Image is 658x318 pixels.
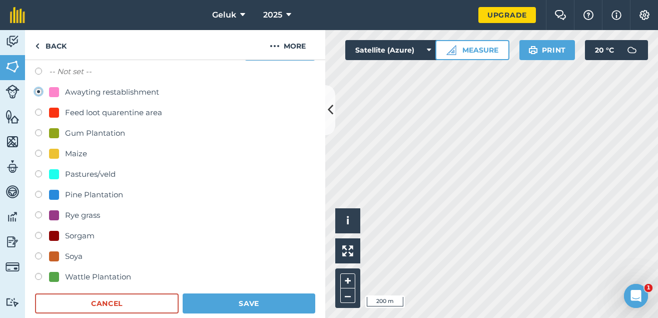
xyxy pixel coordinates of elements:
img: svg+xml;base64,PD94bWwgdmVyc2lvbj0iMS4wIiBlbmNvZGluZz0idXRmLTgiPz4KPCEtLSBHZW5lcmF0b3I6IEFkb2JlIE... [6,297,20,307]
img: svg+xml;base64,PD94bWwgdmVyc2lvbj0iMS4wIiBlbmNvZGluZz0idXRmLTgiPz4KPCEtLSBHZW5lcmF0b3I6IEFkb2JlIE... [6,209,20,224]
img: Four arrows, one pointing top left, one top right, one bottom right and the last bottom left [342,245,353,256]
img: svg+xml;base64,PD94bWwgdmVyc2lvbj0iMS4wIiBlbmNvZGluZz0idXRmLTgiPz4KPCEtLSBHZW5lcmF0b3I6IEFkb2JlIE... [6,184,20,199]
div: Sorgam [65,230,95,242]
img: svg+xml;base64,PHN2ZyB4bWxucz0iaHR0cDovL3d3dy53My5vcmcvMjAwMC9zdmciIHdpZHRoPSI1NiIgaGVpZ2h0PSI2MC... [6,134,20,149]
button: Measure [435,40,509,60]
img: svg+xml;base64,PD94bWwgdmVyc2lvbj0iMS4wIiBlbmNvZGluZz0idXRmLTgiPz4KPCEtLSBHZW5lcmF0b3I6IEFkb2JlIE... [6,260,20,274]
div: Pine Plantation [65,189,123,201]
img: A cog icon [638,10,650,20]
button: Cancel [35,293,179,313]
button: More [250,30,325,60]
span: 20 ° C [595,40,614,60]
img: svg+xml;base64,PHN2ZyB4bWxucz0iaHR0cDovL3d3dy53My5vcmcvMjAwMC9zdmciIHdpZHRoPSI1NiIgaGVpZ2h0PSI2MC... [6,59,20,74]
button: Satellite (Azure) [345,40,441,60]
img: A question mark icon [582,10,594,20]
img: svg+xml;base64,PHN2ZyB4bWxucz0iaHR0cDovL3d3dy53My5vcmcvMjAwMC9zdmciIHdpZHRoPSI1NiIgaGVpZ2h0PSI2MC... [6,109,20,124]
button: 20 °C [585,40,648,60]
img: svg+xml;base64,PD94bWwgdmVyc2lvbj0iMS4wIiBlbmNvZGluZz0idXRmLTgiPz4KPCEtLSBHZW5lcmF0b3I6IEFkb2JlIE... [6,85,20,99]
img: svg+xml;base64,PHN2ZyB4bWxucz0iaHR0cDovL3d3dy53My5vcmcvMjAwMC9zdmciIHdpZHRoPSIxOSIgaGVpZ2h0PSIyNC... [528,44,538,56]
div: Gum Plantation [65,127,125,139]
img: Two speech bubbles overlapping with the left bubble in the forefront [554,10,566,20]
img: fieldmargin Logo [10,7,25,23]
div: Wattle Plantation [65,271,131,283]
img: Ruler icon [446,45,456,55]
span: 1 [644,284,652,292]
img: svg+xml;base64,PHN2ZyB4bWxucz0iaHR0cDovL3d3dy53My5vcmcvMjAwMC9zdmciIHdpZHRoPSIxNyIgaGVpZ2h0PSIxNy... [611,9,621,21]
button: – [340,288,355,303]
span: Geluk [212,9,236,21]
a: Upgrade [478,7,536,23]
div: Soya [65,250,83,262]
img: svg+xml;base64,PHN2ZyB4bWxucz0iaHR0cDovL3d3dy53My5vcmcvMjAwMC9zdmciIHdpZHRoPSIyMCIgaGVpZ2h0PSIyNC... [270,40,280,52]
iframe: Intercom live chat [624,284,648,308]
button: + [340,273,355,288]
button: Print [519,40,575,60]
img: svg+xml;base64,PD94bWwgdmVyc2lvbj0iMS4wIiBlbmNvZGluZz0idXRmLTgiPz4KPCEtLSBHZW5lcmF0b3I6IEFkb2JlIE... [6,234,20,249]
div: Feed loot quarentine area [65,107,162,119]
img: svg+xml;base64,PD94bWwgdmVyc2lvbj0iMS4wIiBlbmNvZGluZz0idXRmLTgiPz4KPCEtLSBHZW5lcmF0b3I6IEFkb2JlIE... [6,159,20,174]
div: Rye grass [65,209,100,221]
div: Awayting restablishment [65,86,159,98]
span: 2025 [263,9,282,21]
button: i [335,208,360,233]
label: -- Not set -- [49,66,92,78]
div: Maize [65,148,87,160]
img: svg+xml;base64,PHN2ZyB4bWxucz0iaHR0cDovL3d3dy53My5vcmcvMjAwMC9zdmciIHdpZHRoPSI5IiBoZWlnaHQ9IjI0Ii... [35,40,40,52]
span: i [346,214,349,227]
div: Pastures/veld [65,168,116,180]
button: Save [183,293,315,313]
img: svg+xml;base64,PD94bWwgdmVyc2lvbj0iMS4wIiBlbmNvZGluZz0idXRmLTgiPz4KPCEtLSBHZW5lcmF0b3I6IEFkb2JlIE... [6,34,20,49]
a: Back [25,30,77,60]
img: svg+xml;base64,PD94bWwgdmVyc2lvbj0iMS4wIiBlbmNvZGluZz0idXRmLTgiPz4KPCEtLSBHZW5lcmF0b3I6IEFkb2JlIE... [622,40,642,60]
